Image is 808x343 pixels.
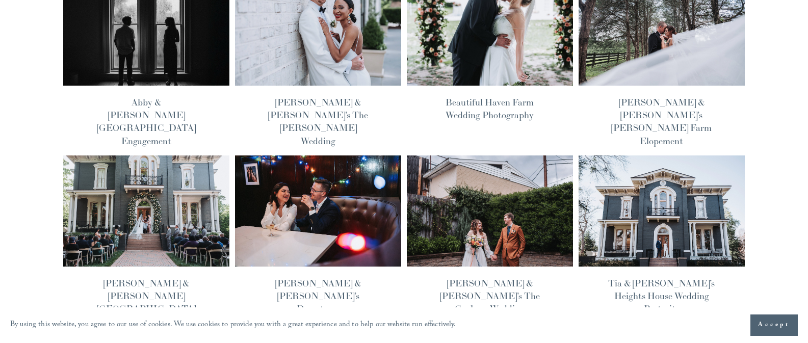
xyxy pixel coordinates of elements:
p: By using this website, you agree to our use of cookies. We use cookies to provide you with a grea... [10,318,456,333]
button: Accept [750,314,798,336]
img: Jacqueline &amp; Timo’s The Cookery Wedding [406,155,574,267]
a: [PERSON_NAME] & [PERSON_NAME]’s [PERSON_NAME] Farm Elopement [611,96,712,147]
a: Beautiful Haven Farm Wedding Photography [446,96,534,121]
a: Tia & [PERSON_NAME]’s Heights House Wedding Portraits [608,277,715,314]
a: Abby & [PERSON_NAME][GEOGRAPHIC_DATA] Engagement [97,96,196,147]
a: [PERSON_NAME] & [PERSON_NAME]’s The Cookery Wedding [440,277,540,314]
img: Lorena &amp; Tom’s Downtown Durham Engagement [234,155,402,267]
a: [PERSON_NAME] & [PERSON_NAME][GEOGRAPHIC_DATA] Wedding [97,277,196,328]
span: Accept [758,320,790,330]
a: [PERSON_NAME] & [PERSON_NAME]’s Downtown [GEOGRAPHIC_DATA] Engagement [269,277,368,340]
img: Tia &amp; Obinna’s Heights House Wedding Portraits [578,155,745,267]
img: Chantel &amp; James’ Heights House Hotel Wedding [63,155,230,267]
a: [PERSON_NAME] & [PERSON_NAME]’s The [PERSON_NAME] Wedding [268,96,368,147]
